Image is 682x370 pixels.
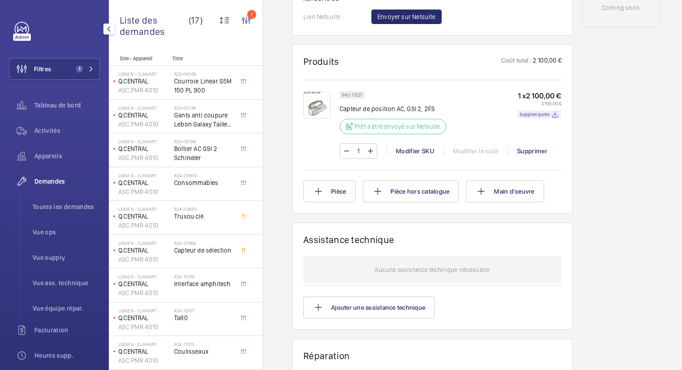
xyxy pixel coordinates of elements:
span: 1 [76,65,83,73]
span: Envoyer sur Netsuite [377,12,436,21]
p: Aucune assistance technique nécessaire [375,256,490,283]
span: Coulisseaux [174,347,234,356]
span: Vue ass. technique [33,278,100,287]
h1: Réparation [303,350,561,361]
p: 1 x 2 100,00 € [517,91,561,101]
span: Liste des demandes [120,15,189,37]
p: Q.CENTRAL [118,178,170,187]
span: Filtres [34,64,51,73]
p: Q.CENTRAL [118,212,170,221]
span: Vue équipe répar. [33,304,100,313]
h2: R23-08738 [174,105,234,111]
p: Capteur de position AC, GSI 2, 2FS [340,104,452,113]
p: ASC.PMR 4010 [118,221,170,230]
span: Toutes les demandes [33,202,100,211]
p: Coming soon [602,3,640,12]
span: Heures supp. [34,351,100,360]
p: Ligne N - CLAMART [118,308,170,313]
h1: Assistance technique [303,234,394,245]
button: Pièce hors catalogue [363,180,459,202]
button: Main d'oeuvre [466,180,544,202]
p: Coût total : [501,56,532,67]
p: ASC.PMR 4010 [118,187,170,196]
p: ASC.PMR 4010 [118,153,170,162]
button: Pièce [303,180,356,202]
h2: R24-10160 [174,274,234,279]
p: ASC.PMR 4010 [118,288,170,297]
span: Gants anti coupure Lebon Galaxy Taille 8-9 [174,111,234,129]
p: Site - Appareil [109,55,169,62]
h2: R24-00600 [174,173,234,178]
p: ASC.PMR 4010 [118,120,170,129]
p: SKU 17521 [342,93,362,97]
span: Interface amphitech [174,279,234,288]
p: Q.CENTRAL [118,77,170,86]
span: Trusou clé [174,212,234,221]
p: ASC.PMR 4010 [118,322,170,331]
p: Ligne N - CLAMART [118,105,170,111]
p: Ligne N - CLAMART [118,173,170,178]
p: 2 100,00 € [532,56,561,67]
span: Appareils [34,151,100,161]
span: Ta80 [174,313,234,322]
span: Consommables [174,178,234,187]
button: Envoyer sur Netsuite [371,10,442,24]
button: Ajouter une assistance technique [303,297,435,318]
h2: R24-03883 [174,206,234,212]
p: Ligne N - CLAMART [118,240,170,246]
div: Modifier SKU [386,146,443,156]
div: Supprimer [507,146,556,156]
span: Demandes [34,177,100,186]
span: Capteur de sélection [174,246,234,255]
p: Titre [172,55,232,62]
h1: Produits [303,56,339,67]
span: Boîtier AC GSI 2 Schindler [174,144,234,162]
h2: R24-10617 [174,308,234,313]
p: 2 100,00 € [517,101,561,106]
p: Ligne N - CLAMART [118,341,170,347]
p: Ligne N - CLAMART [118,139,170,144]
span: Vue ops [33,228,100,237]
p: Ligne N - CLAMART [118,71,170,77]
p: Q.CENTRAL [118,313,170,322]
span: Courroie Linear S5M 150 PL 900 [174,77,234,95]
p: Supplier quote [520,113,550,116]
p: Ligne N - CLAMART [118,206,170,212]
p: Q.CENTRAL [118,144,170,153]
span: Activités [34,126,100,135]
p: ASC.PMR 4010 [118,356,170,365]
p: ASC.PMR 4010 [118,255,170,264]
button: Filtres1 [9,58,100,80]
h2: R24-07964 [174,240,234,246]
img: CsH1GyNzAEUfsXz4PowR-WIjvVHw5uNE05hy-TJPhWGMzcZK.png [303,91,331,118]
p: ASC.PMR 4010 [118,86,170,95]
p: Ligne N - CLAMART [118,274,170,279]
span: Vue supply [33,253,100,262]
p: Q.CENTRAL [118,111,170,120]
h2: R23-08569 [174,71,234,77]
span: Facturation [34,326,100,335]
h2: R23-08794 [174,139,234,144]
p: Q.CENTRAL [118,347,170,356]
p: Prêt à être envoyé sur Netsuite [355,122,440,131]
p: Q.CENTRAL [118,279,170,288]
h2: R24-11375 [174,341,234,347]
span: Tableau de bord [34,101,100,110]
a: Supplier quote [517,111,561,118]
p: Q.CENTRAL [118,246,170,255]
